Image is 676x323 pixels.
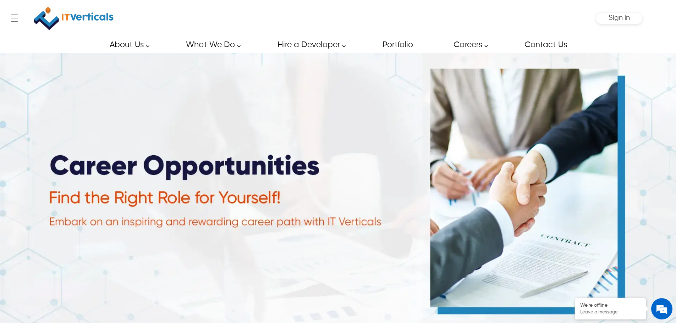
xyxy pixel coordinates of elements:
p: Leave a message [580,310,641,315]
img: IT Verticals Inc [34,4,114,33]
a: Portfolio [374,37,421,53]
a: About Us [101,37,153,53]
div: We're offline [580,302,641,308]
a: Careers [445,37,492,53]
a: What We Do [178,37,244,53]
span: Sign in [609,14,630,22]
a: Hire a Developer [269,37,350,53]
a: Sign in [609,16,630,21]
a: Contact Us [516,37,575,53]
